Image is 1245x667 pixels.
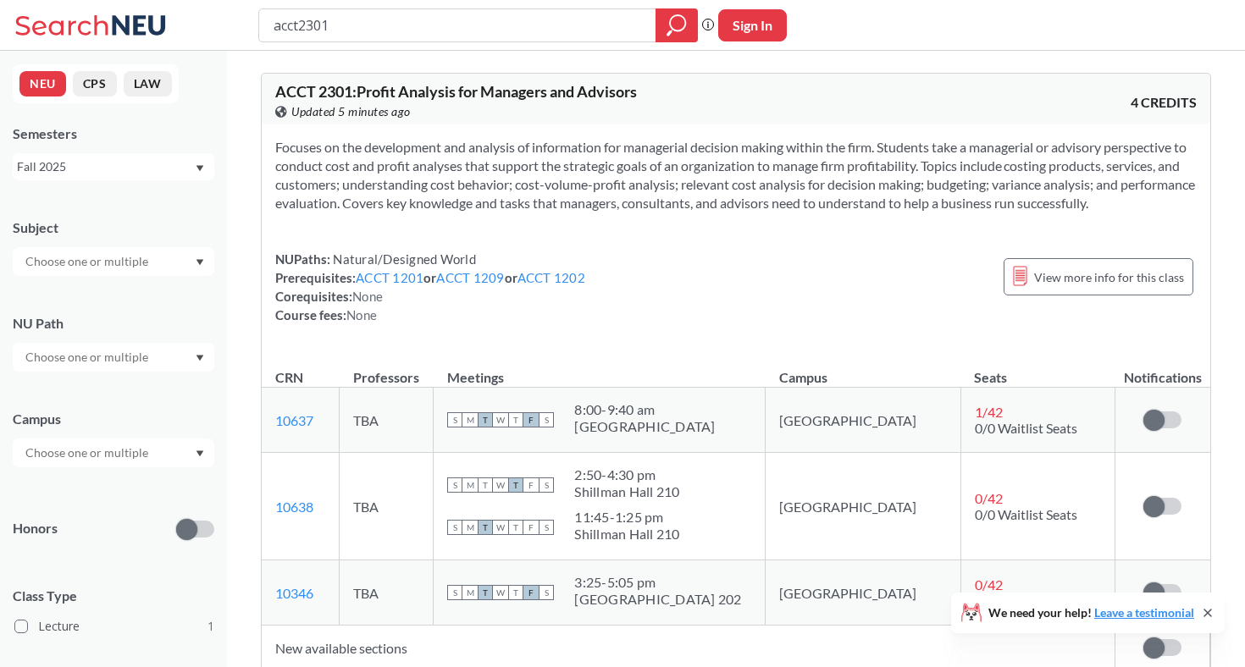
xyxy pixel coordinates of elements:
[667,14,687,37] svg: magnifying glass
[13,153,214,180] div: Fall 2025Dropdown arrow
[975,404,1003,420] span: 1 / 42
[207,617,214,636] span: 1
[352,289,383,304] span: None
[574,401,715,418] div: 8:00 - 9:40 am
[196,165,204,172] svg: Dropdown arrow
[493,585,508,600] span: W
[275,499,313,515] a: 10638
[14,615,214,637] label: Lecture
[523,585,539,600] span: F
[13,314,214,333] div: NU Path
[196,450,204,457] svg: Dropdown arrow
[17,443,159,463] input: Choose one or multiple
[523,477,539,493] span: F
[517,270,585,285] a: ACCT 1202
[574,526,679,543] div: Shillman Hall 210
[13,438,214,467] div: Dropdown arrow
[275,82,637,101] span: ACCT 2301 : Profit Analysis for Managers and Advisors
[436,270,504,285] a: ACCT 1209
[574,574,741,591] div: 3:25 - 5:05 pm
[508,585,523,600] span: T
[13,218,214,237] div: Subject
[124,71,172,96] button: LAW
[13,410,214,428] div: Campus
[340,560,434,626] td: TBA
[434,351,766,388] th: Meetings
[539,412,554,427] span: S
[523,412,539,427] span: F
[275,585,313,601] a: 10346
[478,520,493,535] span: T
[462,520,478,535] span: M
[766,453,961,560] td: [GEOGRAPHIC_DATA]
[196,355,204,361] svg: Dropdown arrow
[330,251,476,267] span: Natural/Designed World
[340,453,434,560] td: TBA
[975,506,1077,522] span: 0/0 Waitlist Seats
[340,388,434,453] td: TBA
[462,477,478,493] span: M
[975,490,1003,506] span: 0 / 42
[447,412,462,427] span: S
[275,138,1197,212] section: Focuses on the development and analysis of information for managerial decision making within the ...
[17,347,159,367] input: Choose one or multiple
[462,585,478,600] span: M
[17,157,194,176] div: Fall 2025
[718,9,787,41] button: Sign In
[539,520,554,535] span: S
[13,343,214,372] div: Dropdown arrow
[766,351,961,388] th: Campus
[574,466,679,483] div: 2:50 - 4:30 pm
[960,351,1115,388] th: Seats
[975,576,1003,593] span: 0 / 42
[13,587,214,605] span: Class Type
[17,251,159,272] input: Choose one or multiple
[508,477,523,493] span: T
[574,418,715,435] div: [GEOGRAPHIC_DATA]
[539,477,554,493] span: S
[275,412,313,428] a: 10637
[291,102,411,121] span: Updated 5 minutes ago
[478,477,493,493] span: T
[478,585,493,600] span: T
[462,412,478,427] span: M
[73,71,117,96] button: CPS
[13,124,214,143] div: Semesters
[13,519,58,538] p: Honors
[272,11,644,40] input: Class, professor, course number, "phrase"
[196,259,204,266] svg: Dropdown arrow
[493,520,508,535] span: W
[19,71,66,96] button: NEU
[447,520,462,535] span: S
[656,8,698,42] div: magnifying glass
[493,412,508,427] span: W
[1034,267,1184,288] span: View more info for this class
[508,520,523,535] span: T
[1131,93,1197,112] span: 4 CREDITS
[478,412,493,427] span: T
[1094,605,1194,620] a: Leave a testimonial
[356,270,423,285] a: ACCT 1201
[13,247,214,276] div: Dropdown arrow
[275,368,303,387] div: CRN
[523,520,539,535] span: F
[340,351,434,388] th: Professors
[574,509,679,526] div: 11:45 - 1:25 pm
[574,483,679,500] div: Shillman Hall 210
[493,477,508,493] span: W
[975,420,1077,436] span: 0/0 Waitlist Seats
[539,585,554,600] span: S
[508,412,523,427] span: T
[275,250,585,324] div: NUPaths: Prerequisites: or or Corequisites: Course fees:
[447,585,462,600] span: S
[346,307,377,322] span: None
[1115,351,1210,388] th: Notifications
[988,607,1194,619] span: We need your help!
[447,477,462,493] span: S
[574,591,741,608] div: [GEOGRAPHIC_DATA] 202
[766,560,961,626] td: [GEOGRAPHIC_DATA]
[766,388,961,453] td: [GEOGRAPHIC_DATA]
